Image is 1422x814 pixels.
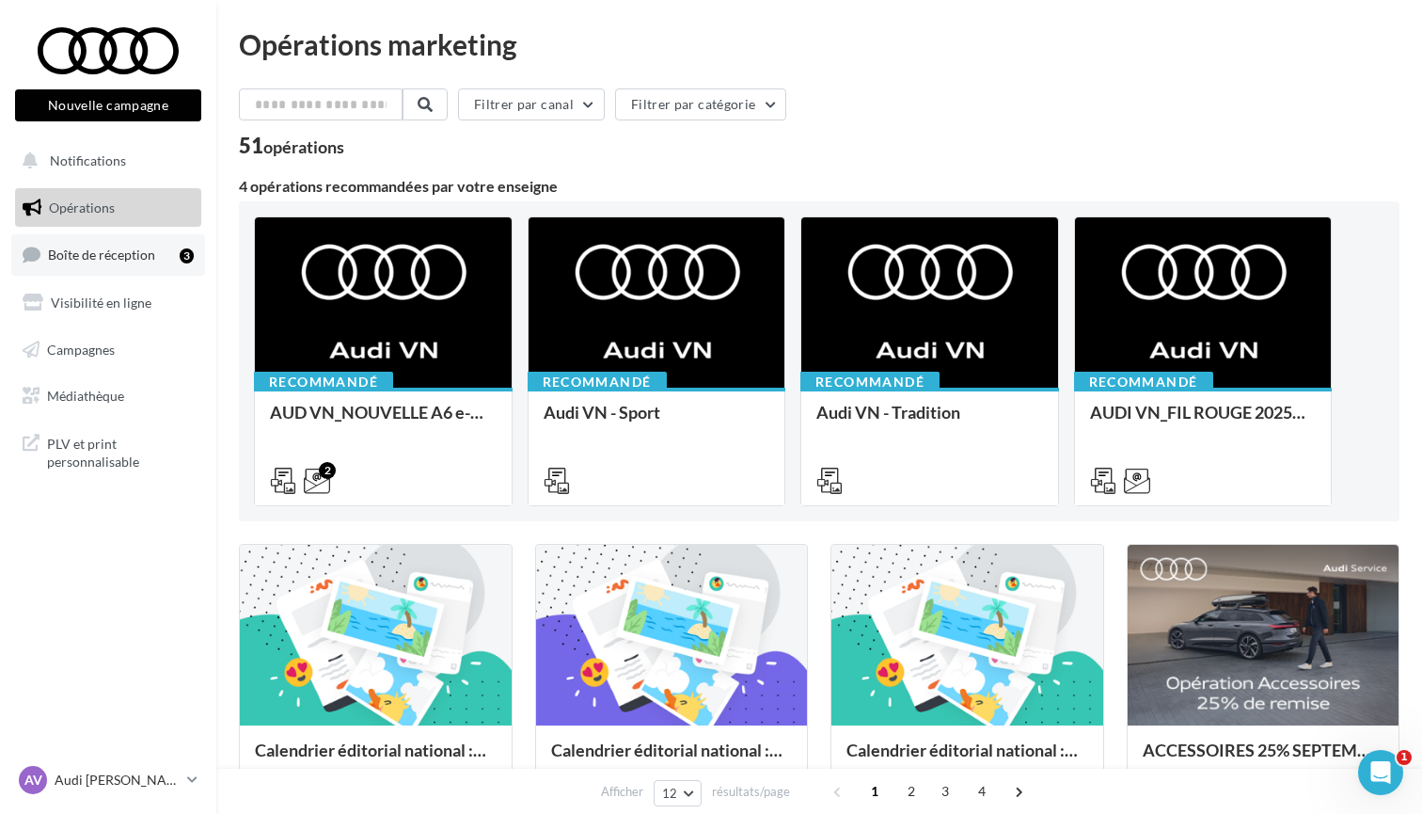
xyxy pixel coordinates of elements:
span: 2 [896,776,926,806]
a: Opérations [11,188,205,228]
div: Recommandé [800,372,940,392]
span: 1 [1397,750,1412,765]
button: Filtrer par catégorie [615,88,786,120]
div: Opérations marketing [239,30,1399,58]
span: Boîte de réception [48,247,155,263]
button: Nouvelle campagne [15,89,201,121]
span: Opérations [49,200,115,215]
div: opérations [263,138,344,155]
div: 4 opérations recommandées par votre enseigne [239,179,1399,194]
span: 4 [967,776,997,806]
a: AV Audi [PERSON_NAME] [15,762,201,798]
span: 3 [930,776,960,806]
button: 12 [654,780,702,806]
span: Afficher [601,783,643,801]
p: Audi [PERSON_NAME] [55,771,180,790]
a: PLV et print personnalisable [11,423,205,479]
div: Calendrier éditorial national : semaine du 15.09 au 21.09 [255,741,497,778]
div: AUDI VN_FIL ROUGE 2025 - A1, Q2, Q3, Q5 et Q4 e-tron [1090,403,1317,440]
div: Recommandé [1074,372,1213,392]
iframe: Intercom live chat [1358,750,1403,795]
button: Filtrer par canal [458,88,605,120]
div: 2 [319,462,336,479]
a: Campagnes [11,330,205,370]
a: Boîte de réception3 [11,234,205,275]
a: Visibilité en ligne [11,283,205,323]
span: Visibilité en ligne [51,295,151,311]
span: PLV et print personnalisable [47,431,194,471]
span: Campagnes [47,341,115,357]
span: Médiathèque [47,388,124,404]
button: Notifications [11,141,197,181]
span: 12 [662,786,678,801]
span: résultats/page [712,783,790,801]
span: Notifications [50,152,126,168]
div: Calendrier éditorial national : semaine du 08.09 au 14.09 [551,741,793,778]
span: AV [24,771,42,790]
div: Audi VN - Sport [544,403,770,440]
div: Recommandé [254,372,393,392]
a: Médiathèque [11,376,205,416]
span: 1 [860,776,890,806]
div: Audi VN - Tradition [816,403,1043,440]
div: AUD VN_NOUVELLE A6 e-tron [270,403,497,440]
div: Calendrier éditorial national : du 02.09 au 15.09 [846,741,1088,778]
div: ACCESSOIRES 25% SEPTEMBRE - AUDI SERVICE [1143,741,1384,778]
div: 3 [180,248,194,263]
div: Recommandé [528,372,667,392]
div: 51 [239,136,344,156]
